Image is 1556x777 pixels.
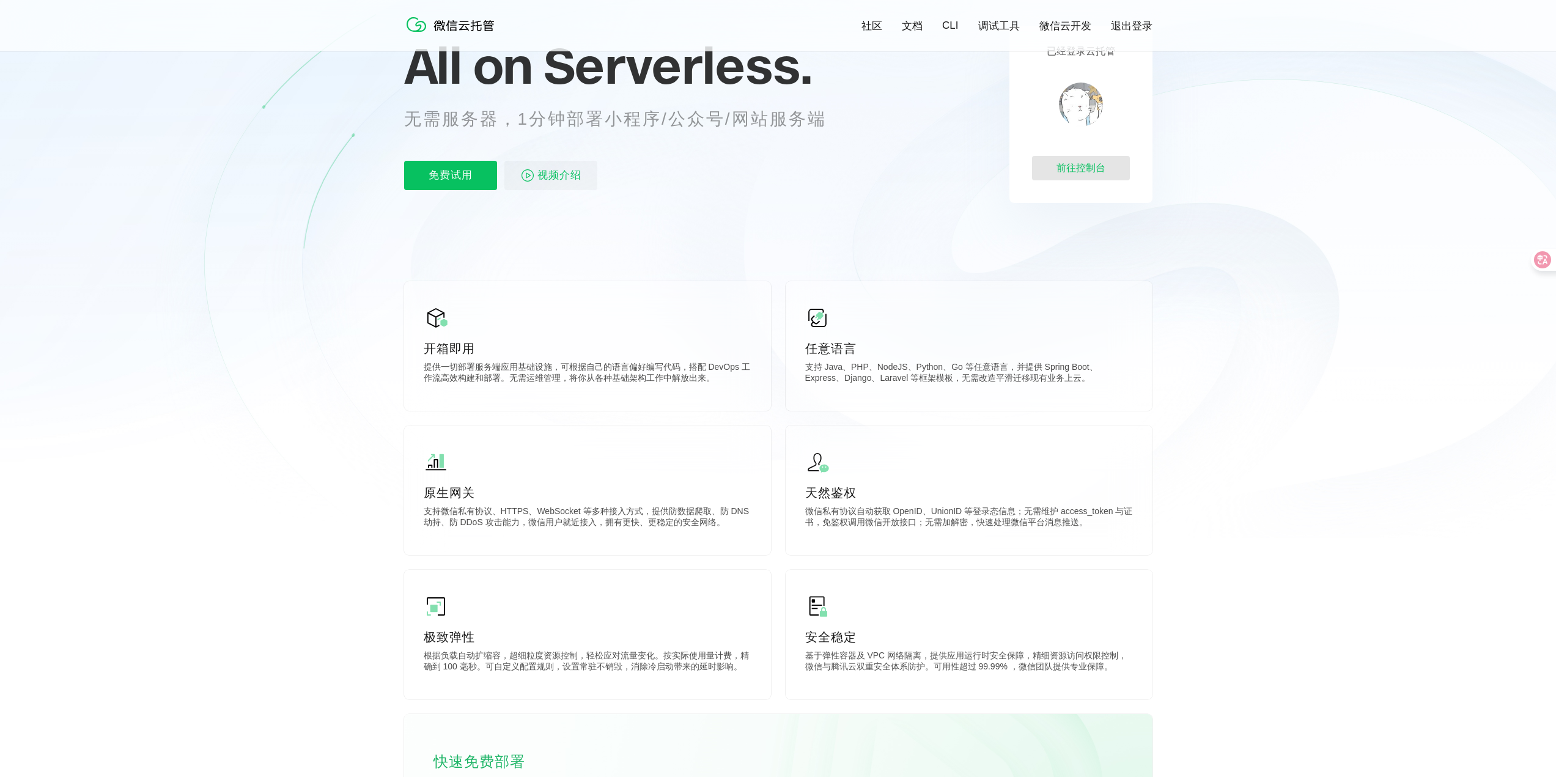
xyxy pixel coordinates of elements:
a: 文档 [902,19,923,33]
p: 免费试用 [404,161,497,190]
img: 微信云托管 [404,12,502,37]
a: 微信云开发 [1039,19,1091,33]
span: Serverless. [544,35,812,96]
p: 快速免费部署 [433,749,556,774]
p: 支持微信私有协议、HTTPS、WebSocket 等多种接入方式，提供防数据爬取、防 DNS 劫持、防 DDoS 攻击能力，微信用户就近接入，拥有更快、更稳定的安全网络。 [424,506,751,531]
p: 天然鉴权 [805,484,1133,501]
a: 退出登录 [1111,19,1152,33]
p: 无需服务器，1分钟部署小程序/公众号/网站服务端 [404,107,849,131]
p: 提供一切部署服务端应用基础设施，可根据自己的语言偏好编写代码，搭配 DevOps 工作流高效构建和部署。无需运维管理，将你从各种基础架构工作中解放出来。 [424,362,751,386]
a: 调试工具 [978,19,1020,33]
p: 开箱即用 [424,340,751,357]
a: CLI [942,20,958,32]
a: 微信云托管 [404,28,502,39]
p: 支持 Java、PHP、NodeJS、Python、Go 等任意语言，并提供 Spring Boot、Express、Django、Laravel 等框架模板，无需改造平滑迁移现有业务上云。 [805,362,1133,386]
p: 安全稳定 [805,628,1133,646]
p: 原生网关 [424,484,751,501]
p: 任意语言 [805,340,1133,357]
p: 基于弹性容器及 VPC 网络隔离，提供应用运行时安全保障，精细资源访问权限控制，微信与腾讯云双重安全体系防护。可用性超过 99.99% ，微信团队提供专业保障。 [805,650,1133,675]
div: 前往控制台 [1032,156,1130,180]
p: 微信私有协议自动获取 OpenID、UnionID 等登录态信息；无需维护 access_token 与证书，免鉴权调用微信开放接口；无需加解密，快速处理微信平台消息推送。 [805,506,1133,531]
img: video_play.svg [520,168,535,183]
p: 根据负载自动扩缩容，超细粒度资源控制，轻松应对流量变化。按实际使用量计费，精确到 100 毫秒。可自定义配置规则，设置常驻不销毁，消除冷启动带来的延时影响。 [424,650,751,675]
span: 视频介绍 [537,161,581,190]
a: 社区 [861,19,882,33]
p: 已经登录云托管 [1047,45,1115,58]
span: All on [404,35,532,96]
p: 极致弹性 [424,628,751,646]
